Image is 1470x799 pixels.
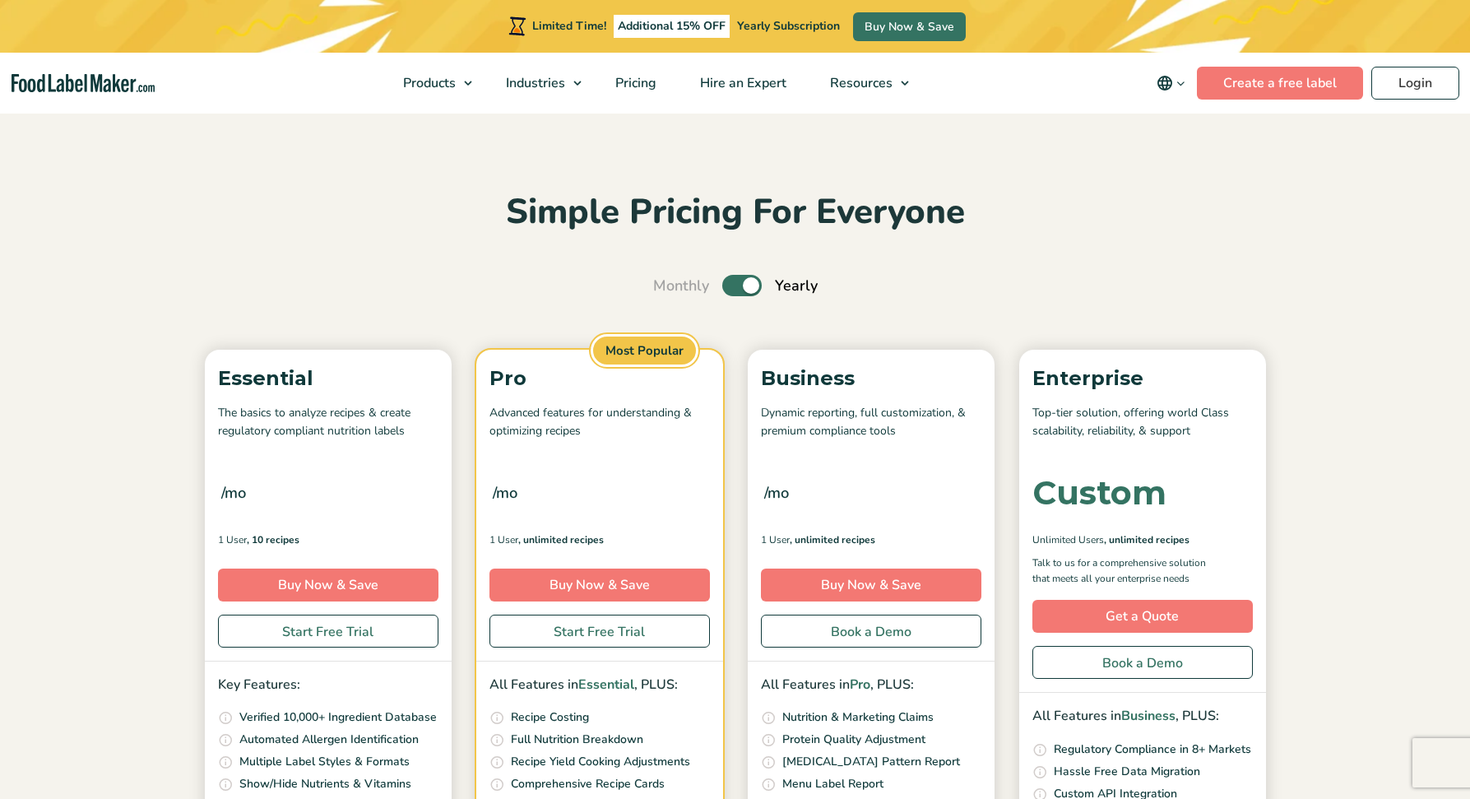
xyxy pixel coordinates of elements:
a: Start Free Trial [218,615,438,648]
p: Nutrition & Marketing Claims [782,708,934,727]
p: Show/Hide Nutrients & Vitamins [239,775,411,793]
p: Essential [218,363,438,394]
a: Industries [485,53,590,114]
label: Toggle [722,275,762,296]
div: Custom [1032,476,1166,509]
span: Pricing [610,74,658,92]
p: The basics to analyze recipes & create regulatory compliant nutrition labels [218,404,438,441]
span: /mo [493,481,517,504]
p: Automated Allergen Identification [239,731,419,749]
p: Dynamic reporting, full customization, & premium compliance tools [761,404,981,441]
h2: Simple Pricing For Everyone [197,190,1274,235]
span: Industries [501,74,567,92]
span: Products [398,74,457,92]
span: /mo [221,481,246,504]
p: Menu Label Report [782,775,883,793]
span: , Unlimited Recipes [1104,532,1189,547]
a: Hire an Expert [679,53,805,114]
a: Buy Now & Save [489,569,710,602]
p: Recipe Costing [511,708,589,727]
span: /mo [764,481,789,504]
p: Top-tier solution, offering world Class scalability, reliability, & support [1032,404,1253,441]
span: 1 User [489,532,518,547]
p: [MEDICAL_DATA] Pattern Report [782,753,960,771]
p: Hassle Free Data Migration [1054,763,1200,781]
span: , 10 Recipes [247,532,299,547]
a: Start Free Trial [489,615,710,648]
span: Essential [578,676,634,694]
span: 1 User [761,532,790,547]
span: Resources [825,74,894,92]
a: Pricing [594,53,675,114]
span: , Unlimited Recipes [518,532,604,547]
p: Protein Quality Adjustment [782,731,925,749]
span: Unlimited Users [1032,532,1104,547]
p: Regulatory Compliance in 8+ Markets [1054,741,1251,759]
p: Advanced features for understanding & optimizing recipes [489,404,710,441]
p: Key Features: [218,675,438,696]
a: Login [1371,67,1459,100]
p: Recipe Yield Cooking Adjustments [511,753,690,771]
span: , Unlimited Recipes [790,532,875,547]
a: Create a free label [1197,67,1363,100]
p: Business [761,363,981,394]
p: Talk to us for a comprehensive solution that meets all your enterprise needs [1032,555,1222,587]
span: Most Popular [591,334,698,368]
span: Monthly [653,275,709,297]
p: Multiple Label Styles & Formats [239,753,410,771]
a: Buy Now & Save [853,12,966,41]
a: Book a Demo [761,615,981,648]
a: Products [382,53,480,114]
span: Pro [850,676,870,694]
a: Get a Quote [1032,600,1253,633]
span: Additional 15% OFF [614,15,730,38]
p: Enterprise [1032,363,1253,394]
span: Hire an Expert [695,74,788,92]
span: Limited Time! [532,18,606,34]
span: 1 User [218,532,247,547]
span: Yearly [775,275,818,297]
p: All Features in , PLUS: [1032,706,1253,727]
p: All Features in , PLUS: [489,675,710,696]
a: Resources [809,53,917,114]
p: Comprehensive Recipe Cards [511,775,665,793]
p: All Features in , PLUS: [761,675,981,696]
a: Buy Now & Save [218,569,438,602]
p: Full Nutrition Breakdown [511,731,643,749]
p: Pro [489,363,710,394]
span: Yearly Subscription [737,18,840,34]
a: Buy Now & Save [761,569,981,602]
span: Business [1121,707,1176,725]
p: Verified 10,000+ Ingredient Database [239,708,437,727]
a: Book a Demo [1032,646,1253,679]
